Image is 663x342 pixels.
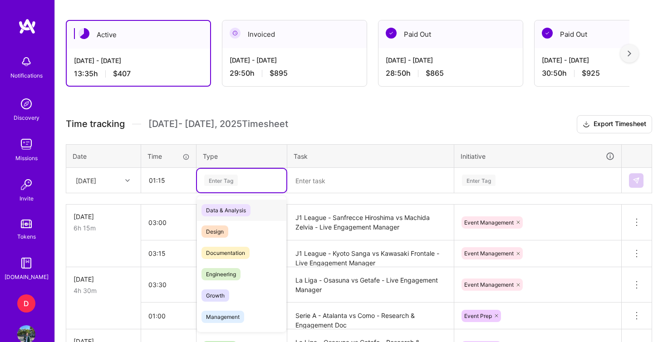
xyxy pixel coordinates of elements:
[464,250,514,257] span: Event Management
[17,135,35,153] img: teamwork
[17,176,35,194] img: Invite
[386,55,516,65] div: [DATE] - [DATE]
[464,219,514,226] span: Event Management
[230,55,359,65] div: [DATE] - [DATE]
[142,168,196,192] input: HH:MM
[74,286,133,295] div: 4h 30m
[542,28,553,39] img: Paid Out
[76,176,96,185] div: [DATE]
[201,204,250,216] span: Data & Analysis
[201,225,228,238] span: Design
[141,273,196,297] input: HH:MM
[18,18,36,34] img: logo
[74,274,133,284] div: [DATE]
[230,28,241,39] img: Invoiced
[222,20,367,48] div: Invoiced
[464,313,492,319] span: Event Prep
[17,95,35,113] img: discovery
[74,212,133,221] div: [DATE]
[15,153,38,163] div: Missions
[125,178,130,183] i: icon Chevron
[583,120,590,129] i: icon Download
[288,303,453,328] textarea: Serie A - Atalanta vs Como - Research & Engagement Doc
[201,247,250,259] span: Documentation
[582,68,600,78] span: $925
[147,151,190,161] div: Time
[74,223,133,233] div: 6h 15m
[17,254,35,272] img: guide book
[201,289,229,302] span: Growth
[66,144,141,168] th: Date
[288,205,453,239] textarea: J1 League - Sanfrecce Hiroshima vs Machida Zelvia - Live Engagement Manager
[386,68,516,78] div: 28:50 h
[633,177,640,184] img: Submit
[270,68,288,78] span: $895
[386,28,397,39] img: Paid Out
[67,21,210,49] div: Active
[10,71,43,80] div: Notifications
[196,144,287,168] th: Type
[74,56,203,65] div: [DATE] - [DATE]
[464,281,514,288] span: Event Management
[74,69,203,78] div: 13:35 h
[378,20,523,48] div: Paid Out
[14,113,39,122] div: Discovery
[426,68,444,78] span: $865
[288,268,453,302] textarea: La Liga - Osasuna vs Getafe - Live Engagement Manager
[288,241,453,266] textarea: J1 League - Kyoto Sanga vs Kawasaki Frontale - Live Engagement Manager
[5,272,49,282] div: [DOMAIN_NAME]
[287,144,454,168] th: Task
[113,69,131,78] span: $407
[141,210,196,235] input: HH:MM
[141,241,196,265] input: HH:MM
[17,53,35,71] img: bell
[21,220,32,228] img: tokens
[577,115,652,133] button: Export Timesheet
[141,304,196,328] input: HH:MM
[628,50,631,57] img: right
[148,118,288,130] span: [DATE] - [DATE] , 2025 Timesheet
[15,294,38,313] a: D
[201,311,244,323] span: Management
[79,28,89,39] img: Active
[462,173,496,187] div: Enter Tag
[20,194,34,203] div: Invite
[17,232,36,241] div: Tokens
[17,294,35,313] div: D
[66,118,125,130] span: Time tracking
[230,68,359,78] div: 29:50 h
[461,151,615,161] div: Initiative
[201,268,241,280] span: Engineering
[204,173,238,187] div: Enter Tag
